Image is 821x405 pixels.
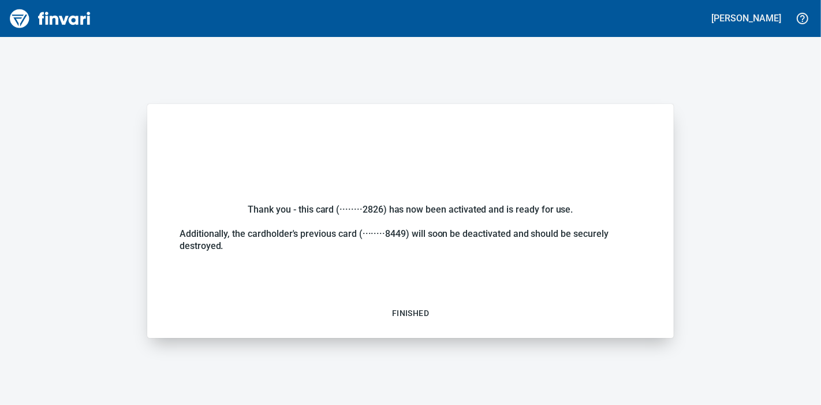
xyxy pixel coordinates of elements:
button: Finished [387,303,434,324]
img: Finvari [7,5,94,32]
h5: Thank you - this card (········2826) has now been activated and is ready for use. [248,203,573,215]
span: Finished [392,306,429,321]
h5: [PERSON_NAME] [712,12,781,24]
h5: Additionally, the cardholder's previous card (········8449) will soon be deactivated and should b... [180,228,641,252]
button: [PERSON_NAME] [709,9,784,27]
